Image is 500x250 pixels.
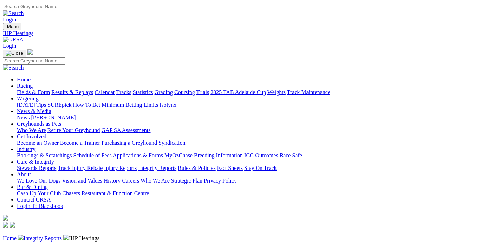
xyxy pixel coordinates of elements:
[17,165,56,171] a: Stewards Reports
[17,108,51,114] a: News & Media
[267,89,286,95] a: Weights
[17,203,63,209] a: Login To Blackbook
[158,140,185,146] a: Syndication
[3,235,17,241] a: Home
[217,165,243,171] a: Fact Sheets
[287,89,330,95] a: Track Maintenance
[73,102,100,108] a: How To Bet
[17,102,497,108] div: Wagering
[133,89,153,95] a: Statistics
[62,190,149,196] a: Chasers Restaurant & Function Centre
[27,49,33,55] img: logo-grsa-white.png
[178,165,216,171] a: Rules & Policies
[31,114,76,120] a: [PERSON_NAME]
[196,89,209,95] a: Trials
[244,152,278,158] a: ICG Outcomes
[113,152,163,158] a: Applications & Forms
[17,171,31,177] a: About
[17,197,51,203] a: Contact GRSA
[122,178,139,184] a: Careers
[3,30,497,37] a: IHP Hearings
[47,102,71,108] a: SUREpick
[18,235,24,240] img: chevron-right.svg
[3,235,497,242] p: IHP Hearings
[17,102,46,108] a: [DATE] Tips
[62,178,102,184] a: Vision and Values
[10,222,15,228] img: twitter.svg
[17,178,60,184] a: We Love Our Dogs
[210,89,266,95] a: 2025 TAB Adelaide Cup
[17,190,497,197] div: Bar & Dining
[102,102,158,108] a: Minimum Betting Limits
[3,222,8,228] img: facebook.svg
[51,89,93,95] a: Results & Replays
[17,152,497,159] div: Industry
[102,140,157,146] a: Purchasing a Greyhound
[160,102,176,108] a: Isolynx
[17,190,61,196] a: Cash Up Your Club
[17,89,50,95] a: Fields & Form
[204,178,237,184] a: Privacy Policy
[17,152,72,158] a: Bookings & Scratchings
[17,178,497,184] div: About
[171,178,202,184] a: Strategic Plan
[73,152,111,158] a: Schedule of Fees
[3,37,24,43] img: GRSA
[17,127,497,133] div: Greyhounds as Pets
[6,51,23,56] img: Close
[3,215,8,221] img: logo-grsa-white.png
[194,152,243,158] a: Breeding Information
[3,65,24,71] img: Search
[47,127,100,133] a: Retire Your Greyhound
[24,235,62,241] a: Integrity Reports
[7,24,19,29] span: Menu
[279,152,302,158] a: Race Safe
[95,89,115,95] a: Calendar
[155,89,173,95] a: Grading
[17,133,46,139] a: Get Involved
[17,114,30,120] a: News
[17,140,497,146] div: Get Involved
[17,114,497,121] div: News & Media
[3,43,16,49] a: Login
[104,165,137,171] a: Injury Reports
[17,184,48,190] a: Bar & Dining
[17,165,497,171] div: Care & Integrity
[141,178,170,184] a: Who We Are
[3,17,16,22] a: Login
[138,165,176,171] a: Integrity Reports
[174,89,195,95] a: Coursing
[58,165,103,171] a: Track Injury Rebate
[3,10,24,17] img: Search
[17,140,59,146] a: Become an Owner
[17,83,33,89] a: Racing
[17,89,497,96] div: Racing
[104,178,121,184] a: History
[17,77,31,83] a: Home
[3,50,26,57] button: Toggle navigation
[164,152,193,158] a: MyOzChase
[63,235,69,240] img: chevron-right.svg
[3,3,65,10] input: Search
[102,127,151,133] a: GAP SA Assessments
[244,165,277,171] a: Stay On Track
[3,23,21,30] button: Toggle navigation
[116,89,131,95] a: Tracks
[17,121,61,127] a: Greyhounds as Pets
[17,146,35,152] a: Industry
[3,57,65,65] input: Search
[17,96,39,101] a: Wagering
[17,127,46,133] a: Who We Are
[17,159,54,165] a: Care & Integrity
[60,140,100,146] a: Become a Trainer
